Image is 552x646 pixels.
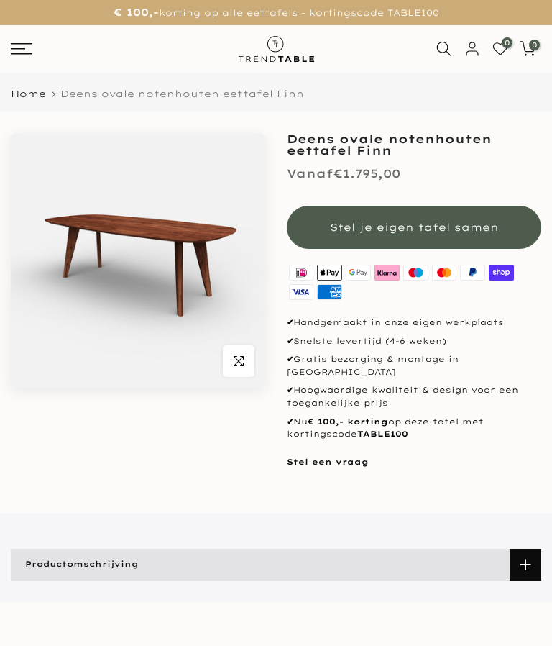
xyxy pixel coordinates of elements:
img: master [430,263,459,283]
strong: ✔ [287,385,293,395]
img: american express [316,283,344,302]
span: Deens ovale notenhouten eettafel Finn [60,88,304,99]
p: Snelste levertijd (4-6 weken) [287,335,541,348]
span: Productomschrijving [11,550,153,579]
a: 0 [492,41,508,57]
img: shopify pay [487,263,516,283]
button: Stel je eigen tafel samen [287,206,541,249]
img: apple pay [316,263,344,283]
strong: TABLE100 [357,429,408,439]
div: €1.795,00 [287,163,400,184]
p: Hoogwaardige kwaliteit & design voor een toegankelijke prijs [287,384,541,409]
strong: € 100,- [114,6,159,19]
a: Stel een vraag [287,457,369,467]
h1: Deens ovale notenhouten eettafel Finn [287,133,541,156]
span: 0 [502,37,512,48]
strong: ✔ [287,354,293,364]
img: google pay [344,263,373,283]
p: Nu op deze tafel met kortingscode [287,416,541,441]
span: Vanaf [287,166,333,181]
span: 0 [529,40,540,50]
img: paypal [459,263,487,283]
span: Stel je eigen tafel samen [330,221,499,234]
strong: € 100,- korting [308,417,388,427]
img: klarna [372,263,401,283]
iframe: toggle-frame [1,573,73,645]
p: korting op alle eettafels - kortingscode TABLE100 [18,4,534,22]
strong: ✔ [287,317,293,327]
strong: ✔ [287,417,293,427]
a: Productomschrijving [11,549,541,581]
p: Handgemaakt in onze eigen werkplaats [287,317,541,329]
img: maestro [401,263,430,283]
a: 0 [520,41,535,57]
a: Home [11,89,46,99]
img: ideal [287,263,316,283]
img: trend-table [231,25,321,73]
p: Gratis bezorging & montage in [GEOGRAPHIC_DATA] [287,353,541,378]
strong: ✔ [287,336,293,346]
img: visa [287,283,316,302]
